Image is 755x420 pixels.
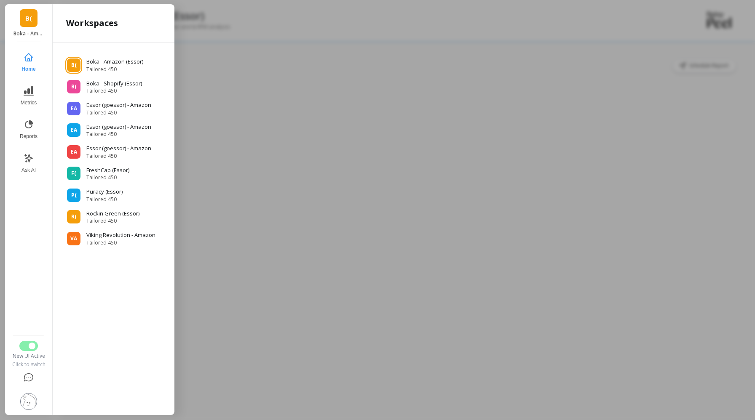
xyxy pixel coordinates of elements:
[86,174,129,181] span: Tailored 450
[86,188,123,196] p: Puracy (Essor)
[71,105,77,112] span: EA
[86,109,151,116] span: Tailored 450
[86,153,151,159] span: Tailored 450
[11,368,46,388] button: Help
[20,393,37,410] img: profile picture
[86,210,139,218] p: Rockin Green (Essor)
[20,133,37,140] span: Reports
[71,170,76,177] span: F(
[86,231,155,239] p: Viking Revolution - Amazon
[86,144,151,153] p: Essor (goessor) - Amazon
[15,47,43,77] button: Home
[86,239,155,246] span: Tailored 450
[15,81,43,111] button: Metrics
[70,235,77,242] span: VA
[15,148,43,178] button: Ask AI
[11,361,46,368] div: Click to switch
[86,218,139,224] span: Tailored 450
[71,62,77,69] span: B(
[11,353,46,359] div: New UI Active
[71,213,77,220] span: R(
[86,88,142,94] span: Tailored 450
[86,166,129,175] p: FreshCap (Essor)
[71,127,77,133] span: EA
[13,30,44,37] p: Boka - Amazon (Essor)
[21,66,35,72] span: Home
[71,149,77,155] span: EA
[86,131,151,138] span: Tailored 450
[11,388,46,415] button: Settings
[86,123,151,131] p: Essor (goessor) - Amazon
[15,114,43,145] button: Reports
[71,83,77,90] span: B(
[66,17,118,29] h2: Workspaces
[21,99,37,106] span: Metrics
[86,66,143,73] span: Tailored 450
[86,58,143,66] p: Boka - Amazon (Essor)
[21,167,36,173] span: Ask AI
[71,192,77,199] span: P(
[19,341,38,351] button: Switch to Legacy UI
[86,196,123,203] span: Tailored 450
[86,80,142,88] p: Boka - Shopify (Essor)
[25,13,32,23] span: B(
[86,101,151,109] p: Essor (goessor) - Amazon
